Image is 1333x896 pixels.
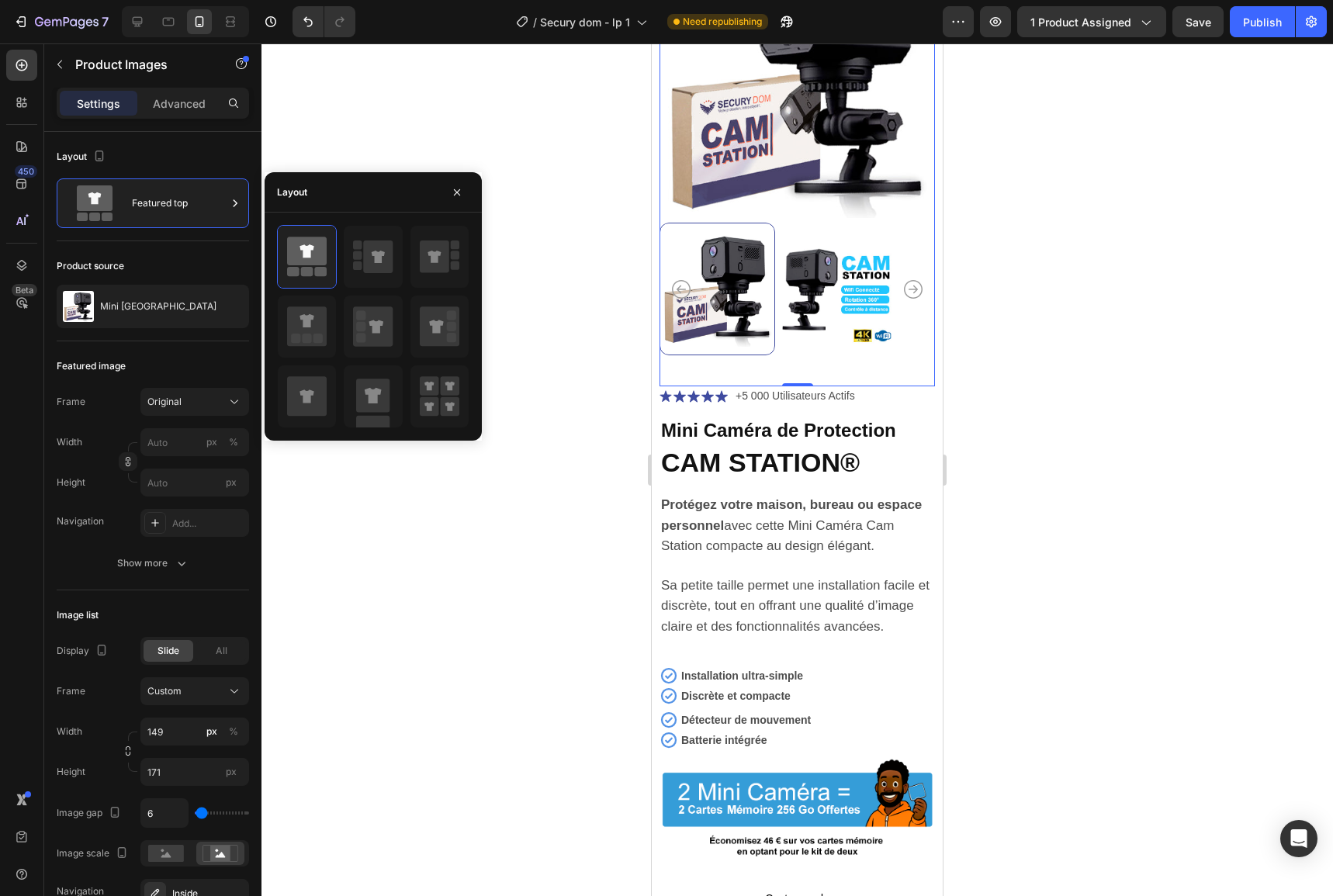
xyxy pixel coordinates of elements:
p: Settings [77,95,120,112]
div: Image scale [57,843,131,864]
div: Layout [277,185,307,199]
span: Save [1186,16,1211,29]
span: px [226,476,237,488]
span: Custom code [8,846,283,864]
div: Publish [1243,14,1282,30]
button: px [224,433,243,451]
p: Advanced [153,95,206,112]
span: Secury dom - lp 1 [540,14,630,30]
div: Add... [172,517,245,531]
p: Product Images [75,55,207,74]
span: 1 product assigned [1030,14,1131,30]
label: Height [57,476,85,490]
div: Layout [57,147,109,168]
div: Undo/Redo [293,6,355,37]
div: Image gap [57,803,124,824]
button: Save [1172,6,1224,37]
input: Auto [141,799,188,827]
button: Original [140,388,249,416]
div: 450 [15,165,37,178]
input: px% [140,718,249,746]
p: 7 [102,12,109,31]
span: px [226,766,237,777]
div: Featured image [57,359,126,373]
button: px [224,722,243,741]
div: % [229,725,238,739]
span: Slide [158,644,179,658]
label: Width [57,435,82,449]
img: product feature img [63,291,94,322]
div: px [206,725,217,739]
div: % [229,435,238,449]
div: Image list [57,608,99,622]
label: Frame [57,395,85,409]
input: px% [140,428,249,456]
label: Frame [57,684,85,698]
button: Publish [1230,6,1295,37]
div: Navigation [57,514,104,528]
span: Need republishing [683,15,762,29]
div: Open Intercom Messenger [1280,820,1317,857]
iframe: Design area [652,43,943,896]
button: 1 product assigned [1017,6,1166,37]
button: % [203,433,221,451]
label: Height [57,765,85,779]
input: px [140,758,249,786]
span: Original [147,395,182,409]
div: Product source [57,259,124,273]
label: Width [57,725,82,739]
span: All [216,644,227,658]
div: Featured top [132,185,227,221]
input: px [140,469,249,496]
button: Show more [57,549,249,577]
span: Custom [147,684,182,698]
span: / [533,14,537,30]
div: px [206,435,217,449]
div: Show more [117,555,189,571]
p: Mini [GEOGRAPHIC_DATA] [100,301,216,312]
button: 7 [6,6,116,37]
button: % [203,722,221,741]
div: Beta [12,284,37,296]
div: Display [57,641,111,662]
button: Custom [140,677,249,705]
